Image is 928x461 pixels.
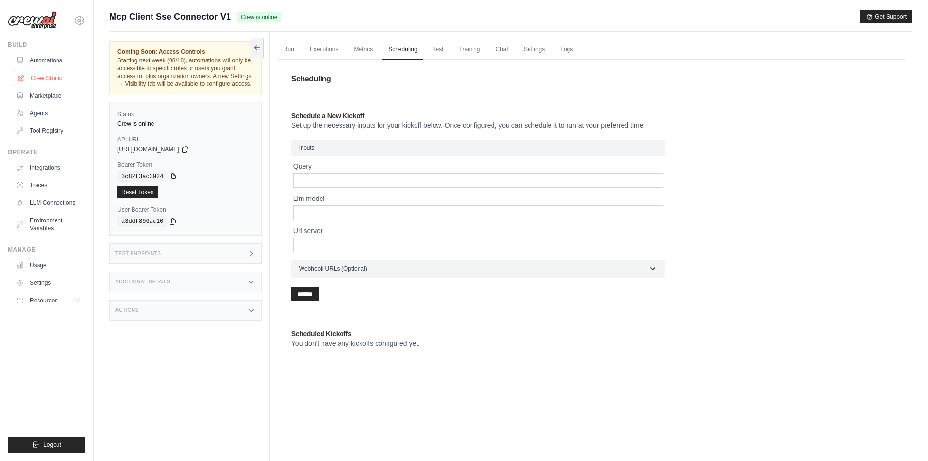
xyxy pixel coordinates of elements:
[117,206,253,214] label: User Bearer Token
[454,40,486,60] a: Training
[879,414,928,461] iframe: Chat Widget
[117,136,253,143] label: API URL
[12,275,85,291] a: Settings
[293,161,663,171] label: Query
[291,120,712,130] p: Set up the necessary inputs for your kickoff below. Once configured, you can schedule it to run a...
[427,40,450,60] a: Test
[117,161,253,169] label: Bearer Token
[117,57,252,87] span: Starting next week (08/18), automations will only be accessible to specific roles or users you gr...
[879,414,928,461] div: Widget de chat
[12,88,85,103] a: Marketplace
[291,111,712,120] h2: Schedule a New Kickoff
[12,123,85,139] a: Tool Registry
[43,441,61,449] span: Logout
[8,41,85,49] div: Build
[12,105,85,121] a: Agents
[554,40,579,60] a: Logs
[30,297,57,304] span: Resources
[348,40,379,60] a: Metrics
[278,40,300,60] a: Run
[12,178,85,193] a: Traces
[8,148,85,156] div: Operate
[860,10,912,23] button: Get Support
[284,65,899,93] h1: Scheduling
[117,171,167,182] code: 3c82f3ac3024
[8,246,85,254] div: Manage
[12,213,85,236] a: Environment Variables
[291,329,891,339] h2: Scheduled Kickoffs
[293,194,663,203] label: Llm model
[299,265,367,273] span: Webhook URLs (Optional)
[117,186,158,198] a: Reset Token
[291,339,587,348] p: You don't have any kickoffs configured yet.
[117,216,167,227] code: a3ddf896ac10
[115,279,170,285] h3: Additional Details
[12,195,85,211] a: LLM Connections
[490,40,514,60] a: Chat
[291,260,665,278] button: Webhook URLs (Optional)
[382,40,423,60] a: Scheduling
[117,120,253,128] div: Crew is online
[109,10,231,23] span: Mcp Client Sse Connector V1
[13,70,86,86] a: Crew Studio
[304,40,344,60] a: Executions
[299,144,314,151] span: Inputs
[117,110,253,118] label: Status
[293,226,663,236] label: Url server
[12,53,85,68] a: Automations
[12,160,85,176] a: Integrations
[12,258,85,273] a: Usage
[12,293,85,308] button: Resources
[8,437,85,453] button: Logout
[518,40,550,60] a: Settings
[8,11,57,30] img: Logo
[117,48,253,56] span: Coming Soon: Access Controls
[117,145,179,153] span: [URL][DOMAIN_NAME]
[115,251,161,257] h3: Test Endpoints
[115,307,139,313] h3: Actions
[237,12,281,22] span: Crew is online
